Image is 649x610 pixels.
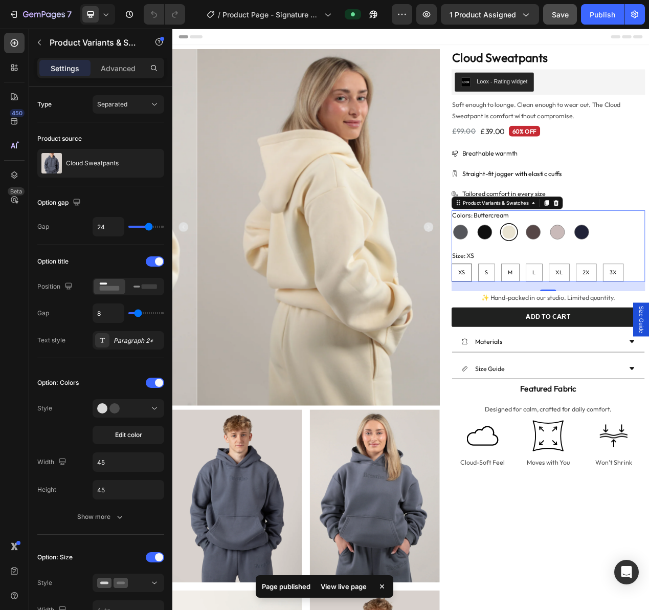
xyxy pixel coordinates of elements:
p: ✨ Hand-packed in our studio. Limited quantity. [361,339,608,354]
button: Carousel Back Arrow [8,249,20,262]
span: 1 product assigned [450,9,516,20]
p: Soft enough to lounge. Clean enough to wear out. The Cloud Sweatpant is comfort without compromise. [361,90,608,120]
button: Add to cart [360,359,609,384]
p: Advanced [101,63,136,74]
img: gempages_544237968403989570-966b8f11-f483-41b8-8529-b74984155ace.svg [379,504,420,544]
div: Publish [590,9,615,20]
span: Save [552,10,569,19]
div: View live page [315,579,373,594]
div: 450 [10,109,25,117]
div: Undo/Redo [144,4,185,25]
p: Page published [262,581,310,592]
legend: Colors: Buttercream [360,234,435,247]
div: Option title [37,257,69,266]
p: Size Guide [390,430,428,445]
div: Show more [77,512,125,522]
div: Option: Size [37,553,73,562]
span: Product Page - Signature Sweatpants [222,9,320,20]
span: Separated [97,100,127,108]
pre: 60% OFF [433,125,474,139]
h1: Cloud Sweatpants [360,26,609,48]
input: Auto [93,481,164,499]
input: Auto [93,304,124,322]
button: Carousel Next Arrow [324,249,336,262]
div: Gap [37,222,49,231]
p: Breathable warmth [373,153,502,168]
span: L [464,309,468,318]
span: XS [368,309,377,318]
div: Position [37,280,75,294]
button: Save [543,4,577,25]
span: XL [494,309,503,318]
span: / [218,9,220,20]
div: Gap [37,309,49,318]
button: Show more [37,508,164,526]
div: Height [37,485,56,494]
div: Paragraph 2* [114,336,162,345]
div: £39.00 [396,125,429,140]
div: Text style [37,336,65,345]
button: Loox - Rating widget [364,56,466,81]
p: Cloud Sweatpants [66,160,119,167]
div: Option: Colors [37,378,79,387]
div: Type [37,100,52,109]
p: Settings [51,63,79,74]
p: Cloud-Soft Feel [361,551,439,565]
span: Straight-fit jogger with elastic cuffs [373,181,502,191]
div: Style [37,578,52,587]
div: Width [37,455,69,469]
strong: Featured Fabric [447,457,520,470]
div: Open Intercom Messenger [614,560,639,584]
button: Publish [581,4,624,25]
div: Add to cart [455,366,512,377]
img: product feature img [41,153,62,173]
p: Moves with You [445,551,523,565]
span: 3X [563,309,572,318]
span: S [402,309,407,318]
span: Materials [390,398,425,408]
img: gempages_544237968403989570-9b03b8ca-2e0a-4ef7-b49e-9bb8d88ea0d8.png [548,504,589,544]
button: 1 product assigned [441,4,539,25]
button: 7 [4,4,76,25]
p: Won’t Shrink [529,551,608,565]
p: Product Variants & Swatches [50,36,137,49]
img: loox.png [372,62,384,75]
span: M [432,309,438,318]
div: Product source [37,134,82,143]
input: Auto [93,453,164,471]
img: gempages_544237968403989570-3cd59063-95f8-4e12-9bc9-e69010fba541.svg [463,504,504,544]
div: £99.00 [360,125,392,139]
span: Size Guide [598,357,609,391]
iframe: To enrich screen reader interactions, please activate Accessibility in Grammarly extension settings [172,29,649,610]
div: Option gap [37,196,83,210]
div: Loox - Rating widget [392,62,458,73]
button: Separated [93,95,164,114]
span: 2X [528,309,538,318]
p: Tailored comfort in every size [373,205,502,220]
legend: Size: XS [360,286,390,298]
div: Product Variants & Swatches [372,220,461,229]
p: Designed for calm, crafted for daily comfort. [361,483,608,497]
div: Style [37,404,52,413]
button: Edit color [93,426,164,444]
div: Beta [8,187,25,195]
p: 7 [67,8,72,20]
input: Auto [93,217,124,236]
span: Edit color [115,430,142,440]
